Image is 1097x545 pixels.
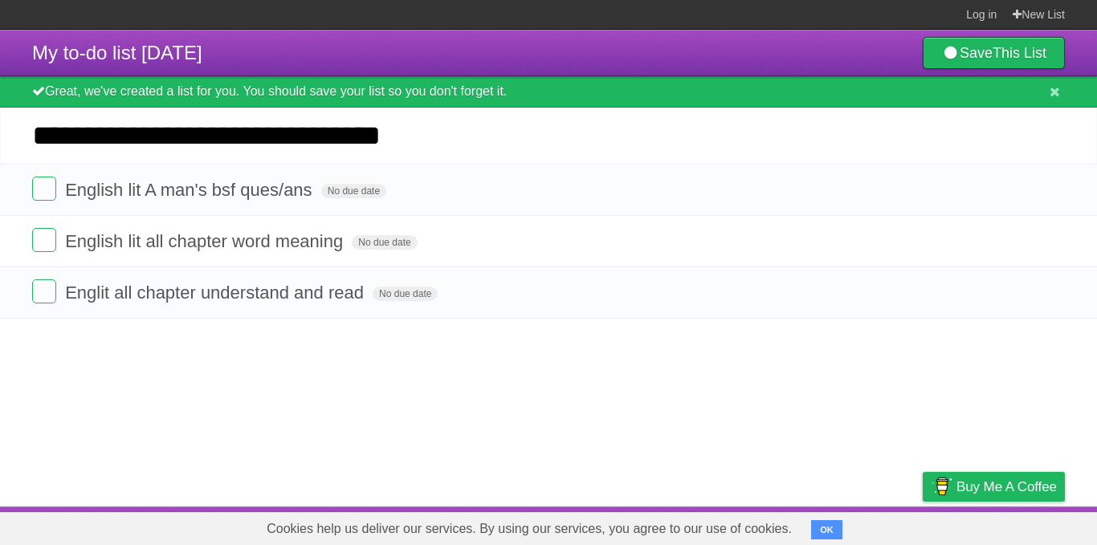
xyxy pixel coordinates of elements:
a: Developers [762,510,827,541]
span: English lit A man's bsf ques/ans [65,180,316,200]
span: My to-do list [DATE] [32,42,202,63]
label: Done [32,177,56,201]
a: Privacy [902,510,944,541]
label: Done [32,279,56,303]
button: OK [811,520,842,539]
span: Englit all chapter understand and read [65,283,368,303]
a: Buy me a coffee [923,472,1065,502]
img: Buy me a coffee [931,473,952,500]
a: Suggest a feature [964,510,1065,541]
a: SaveThis List [923,37,1065,69]
a: About [709,510,743,541]
span: No due date [373,287,438,301]
span: Cookies help us deliver our services. By using our services, you agree to our use of cookies. [251,513,808,545]
label: Done [32,228,56,252]
span: No due date [321,184,386,198]
span: English lit all chapter word meaning [65,231,347,251]
span: No due date [352,235,417,250]
span: Buy me a coffee [956,473,1057,501]
b: This List [993,45,1046,61]
a: Terms [847,510,883,541]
